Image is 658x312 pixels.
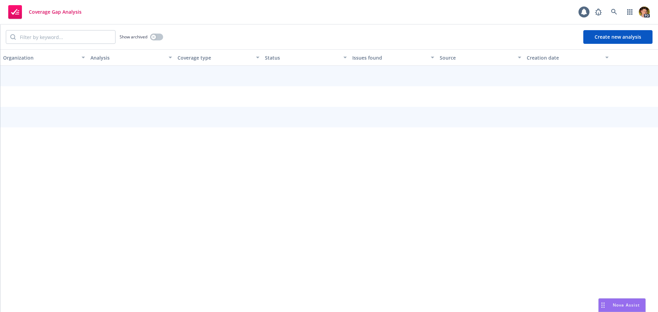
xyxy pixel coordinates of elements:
[527,54,601,61] div: Creation date
[524,49,611,66] button: Creation date
[598,298,646,312] button: Nova Assist
[265,54,339,61] div: Status
[120,34,147,40] span: Show archived
[607,5,621,19] a: Search
[437,49,524,66] button: Source
[10,34,16,40] svg: Search
[352,54,427,61] div: Issues found
[5,2,84,22] a: Coverage Gap Analysis
[639,7,650,17] img: photo
[262,49,350,66] button: Status
[16,30,115,43] input: Filter by keyword...
[350,49,437,66] button: Issues found
[440,54,514,61] div: Source
[88,49,175,66] button: Analysis
[3,54,77,61] div: Organization
[592,5,605,19] a: Report a Bug
[613,302,640,308] span: Nova Assist
[623,5,637,19] a: Switch app
[178,54,252,61] div: Coverage type
[29,9,82,15] span: Coverage Gap Analysis
[175,49,262,66] button: Coverage type
[0,49,88,66] button: Organization
[583,30,653,44] button: Create new analysis
[599,299,607,312] div: Drag to move
[90,54,165,61] div: Analysis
